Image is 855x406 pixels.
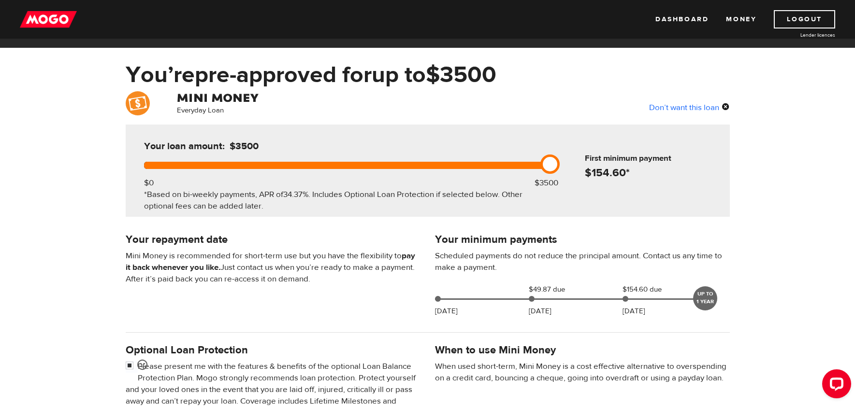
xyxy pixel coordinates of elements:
[585,166,726,180] h4: $
[144,177,154,189] div: $0
[726,10,756,28] a: Money
[814,365,855,406] iframe: LiveChat chat widget
[585,153,726,164] h6: First minimum payment
[435,233,730,246] h4: Your minimum payments
[435,361,730,384] p: When used short-term, Mini Money is a cost effective alternative to overspending on a credit card...
[435,343,556,357] h4: When to use Mini Money
[126,62,730,87] h1: You’re pre-approved for up to
[435,250,730,273] p: Scheduled payments do not reduce the principal amount. Contact us any time to make a payment.
[693,286,717,310] div: UP TO 1 YEAR
[230,140,259,152] span: $3500
[649,101,730,113] div: Don’t want this loan
[763,31,835,39] a: Lender licences
[529,284,577,295] span: $49.87 due
[144,140,341,152] h5: Your loan amount:
[655,10,709,28] a: Dashboard
[426,60,496,89] span: $3500
[283,189,308,200] span: 34.37%
[126,251,415,273] b: pay it back whenever you like.
[20,10,77,28] img: mogo_logo-11ee424be714fa7cbb0f0f49df9e16ec.png
[435,306,458,317] p: [DATE]
[529,306,551,317] p: [DATE]
[126,343,420,357] h4: Optional Loan Protection
[623,284,671,295] span: $154.60 due
[144,189,546,212] div: *Based on bi-weekly payments, APR of . Includes Optional Loan Protection if selected below. Other...
[592,166,626,180] span: 154.60
[126,233,420,246] h4: Your repayment date
[126,361,138,373] input: <span class="smiley-face happy"></span>
[623,306,645,317] p: [DATE]
[774,10,835,28] a: Logout
[535,177,558,189] div: $3500
[126,250,420,285] p: Mini Money is recommended for short-term use but you have the flexibility to Just contact us when...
